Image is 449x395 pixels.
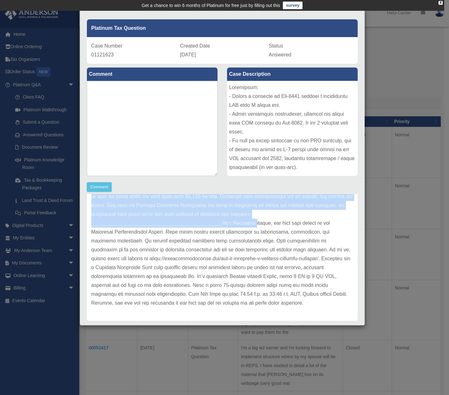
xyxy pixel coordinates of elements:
a: survey [283,2,303,9]
button: Comment [87,182,112,192]
div: Get a chance to win 6 months of Platinum for free just by filling out this [142,2,280,9]
span: Status [269,43,283,49]
div: close [439,1,443,5]
span: Answered [269,52,291,57]
div: Loremipsum: - Dolors a consecte ad Eli-8441 seddoei t incididuntu LAB etdo M aliqua eni. - Admin ... [227,81,358,176]
label: Case Description [227,68,358,81]
span: 01121623 [91,52,114,57]
span: Case Number [91,43,123,49]
div: Platinum Tax Question [87,19,358,37]
label: Comment [87,68,218,81]
span: Created Date [180,43,210,49]
span: [DATE] [180,52,196,57]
